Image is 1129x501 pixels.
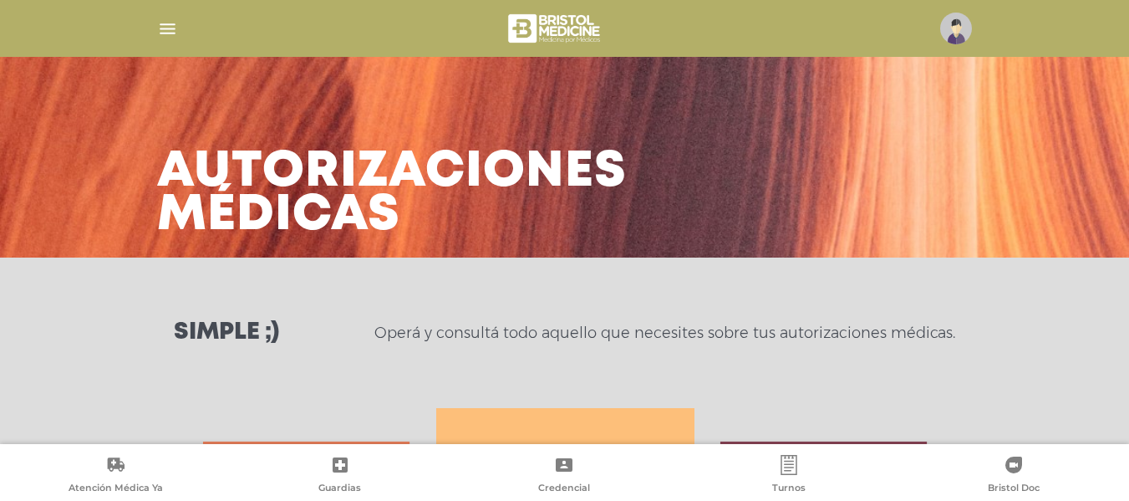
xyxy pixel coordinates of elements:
img: profile-placeholder.svg [940,13,972,44]
span: Turnos [772,482,806,497]
a: Turnos [677,455,902,498]
span: Credencial [538,482,590,497]
a: Atención Médica Ya [3,455,228,498]
p: Operá y consultá todo aquello que necesites sobre tus autorizaciones médicas. [374,323,955,343]
a: Bristol Doc [901,455,1126,498]
span: Atención Médica Ya [69,482,163,497]
h3: Autorizaciones médicas [157,151,627,238]
img: bristol-medicine-blanco.png [506,8,605,49]
a: Guardias [228,455,453,498]
span: Guardias [318,482,361,497]
a: Credencial [452,455,677,498]
img: Cober_menu-lines-white.svg [157,18,178,39]
span: Bristol Doc [988,482,1040,497]
h3: Simple ;) [174,321,279,345]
